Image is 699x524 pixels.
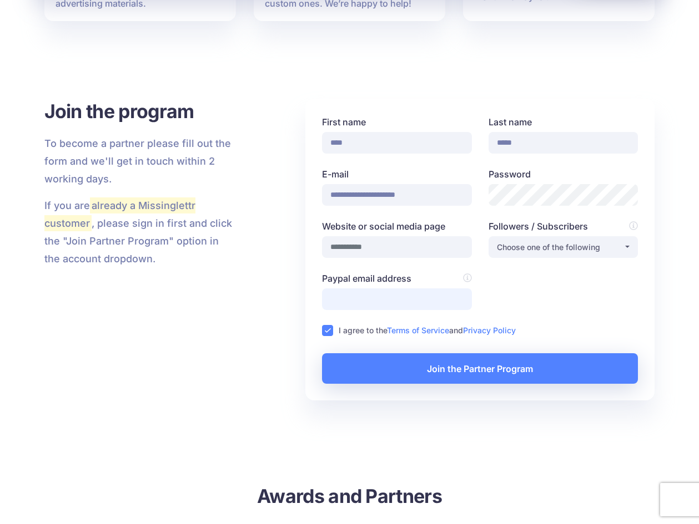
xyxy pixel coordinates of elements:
a: Terms of Service [387,325,449,335]
label: I agree to the and [339,324,516,337]
button: Join the Partner Program [322,353,638,384]
label: Last name [489,115,638,129]
mark: already a Missinglettr customer [44,197,196,231]
label: Website or social media page [322,220,472,233]
label: Followers / Subscribers [489,220,638,233]
button: Choose one of the following [489,236,638,258]
div: Choose one of the following [497,241,623,254]
a: Privacy Policy [463,325,516,335]
label: Password [489,167,638,181]
label: Paypal email address [322,272,472,285]
p: If you are , please sign in first and click the "Join Partner Program" option in the account drop... [44,197,237,268]
label: E-mail [322,167,472,181]
label: First name [322,115,472,129]
p: To become a partner please fill out the form and we'll get in touch within 2 working days. [44,135,237,188]
h3: Join the program [44,99,237,124]
h3: Awards and Partners [201,484,498,508]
